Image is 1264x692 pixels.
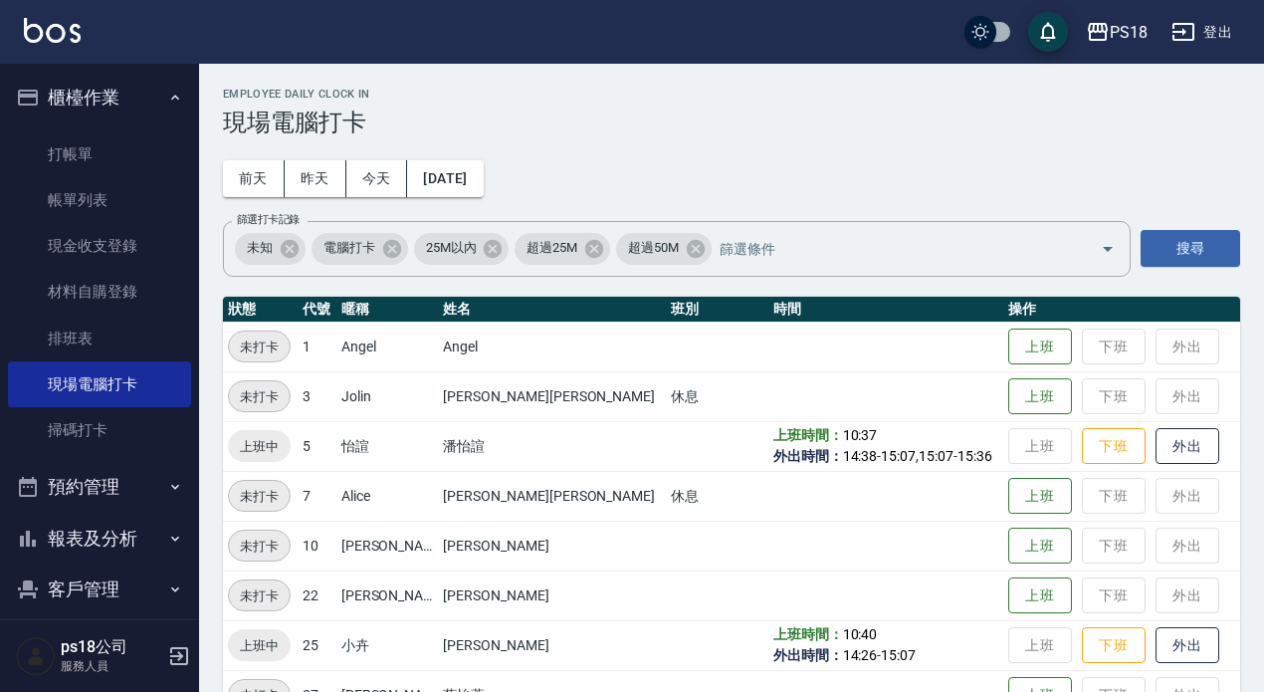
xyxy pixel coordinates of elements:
td: 7 [298,471,336,521]
span: 15:07 [919,448,953,464]
td: 怡諠 [336,421,439,471]
td: - , - [768,421,1003,471]
a: 排班表 [8,316,191,361]
button: 上班 [1008,329,1072,365]
td: [PERSON_NAME] [336,571,439,620]
p: 服務人員 [61,657,162,675]
input: 篩選條件 [715,231,1066,266]
img: Logo [24,18,81,43]
div: 超過25M [515,233,610,265]
td: 小卉 [336,620,439,670]
h5: ps18公司 [61,637,162,657]
td: Angel [336,322,439,371]
td: [PERSON_NAME] [438,571,666,620]
td: - [768,620,1003,670]
span: 超過50M [616,238,691,258]
td: 25 [298,620,336,670]
button: 上班 [1008,378,1072,415]
button: 櫃檯作業 [8,72,191,123]
td: [PERSON_NAME][PERSON_NAME] [438,371,666,421]
div: PS18 [1110,20,1148,45]
th: 代號 [298,297,336,323]
button: [DATE] [407,160,483,197]
span: 14:38 [843,448,878,464]
td: 休息 [666,471,768,521]
span: 未知 [235,238,285,258]
span: 上班中 [228,635,291,656]
span: 15:07 [881,647,916,663]
td: Jolin [336,371,439,421]
a: 打帳單 [8,131,191,177]
button: 上班 [1008,577,1072,614]
td: [PERSON_NAME] [336,521,439,571]
span: 15:07 [881,448,916,464]
button: 客戶管理 [8,564,191,615]
a: 帳單列表 [8,177,191,223]
span: 14:26 [843,647,878,663]
td: [PERSON_NAME][PERSON_NAME] [438,471,666,521]
td: [PERSON_NAME] [438,620,666,670]
b: 上班時間： [773,626,843,642]
td: 5 [298,421,336,471]
button: PS18 [1078,12,1156,53]
th: 狀態 [223,297,298,323]
span: 上班中 [228,436,291,457]
th: 操作 [1003,297,1240,323]
div: 超過50M [616,233,712,265]
a: 現金收支登錄 [8,223,191,269]
span: 25M以內 [414,238,489,258]
button: 上班 [1008,528,1072,565]
td: 3 [298,371,336,421]
button: 報表及分析 [8,513,191,565]
button: 員工及薪資 [8,615,191,667]
b: 外出時間： [773,647,843,663]
td: [PERSON_NAME] [438,521,666,571]
a: 材料自購登錄 [8,269,191,315]
a: 掃碼打卡 [8,407,191,453]
div: 未知 [235,233,306,265]
th: 姓名 [438,297,666,323]
th: 班別 [666,297,768,323]
td: 22 [298,571,336,620]
div: 25M以內 [414,233,510,265]
span: 未打卡 [229,337,290,357]
button: Open [1092,233,1124,265]
b: 上班時間： [773,427,843,443]
span: 10:40 [843,626,878,642]
td: 1 [298,322,336,371]
span: 未打卡 [229,486,290,507]
h3: 現場電腦打卡 [223,109,1240,136]
button: 下班 [1082,428,1146,465]
button: 搜尋 [1141,230,1240,267]
h2: Employee Daily Clock In [223,88,1240,101]
button: 昨天 [285,160,346,197]
button: 今天 [346,160,408,197]
td: Angel [438,322,666,371]
span: 超過25M [515,238,589,258]
button: 預約管理 [8,461,191,513]
span: 未打卡 [229,585,290,606]
div: 電腦打卡 [312,233,408,265]
span: 未打卡 [229,386,290,407]
td: 休息 [666,371,768,421]
button: 前天 [223,160,285,197]
b: 外出時間： [773,448,843,464]
td: 10 [298,521,336,571]
button: 下班 [1082,627,1146,664]
img: Person [16,636,56,676]
span: 電腦打卡 [312,238,387,258]
th: 暱稱 [336,297,439,323]
button: 外出 [1156,627,1219,664]
span: 15:36 [957,448,992,464]
span: 未打卡 [229,536,290,557]
td: Alice [336,471,439,521]
td: 潘怡諠 [438,421,666,471]
button: save [1028,12,1068,52]
button: 外出 [1156,428,1219,465]
button: 上班 [1008,478,1072,515]
button: 登出 [1163,14,1240,51]
th: 時間 [768,297,1003,323]
label: 篩選打卡記錄 [237,212,300,227]
span: 10:37 [843,427,878,443]
a: 現場電腦打卡 [8,361,191,407]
